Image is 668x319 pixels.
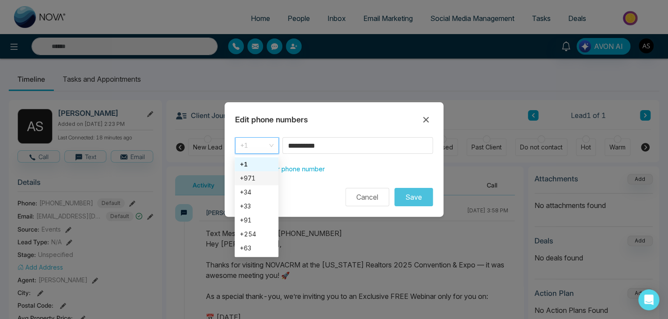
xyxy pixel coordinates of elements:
[240,159,273,169] div: +1
[240,229,273,239] div: +254
[235,199,278,213] div: +33
[240,173,273,183] div: +971
[240,243,273,253] div: +63
[235,213,278,227] div: +91
[638,289,659,310] div: Open Intercom Messenger
[235,171,278,185] div: +971
[235,157,278,171] div: +1
[235,241,278,255] div: +63
[235,185,278,199] div: +34
[240,187,273,197] div: +34
[240,215,273,225] div: +91
[240,201,273,211] div: +33
[235,227,278,241] div: +254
